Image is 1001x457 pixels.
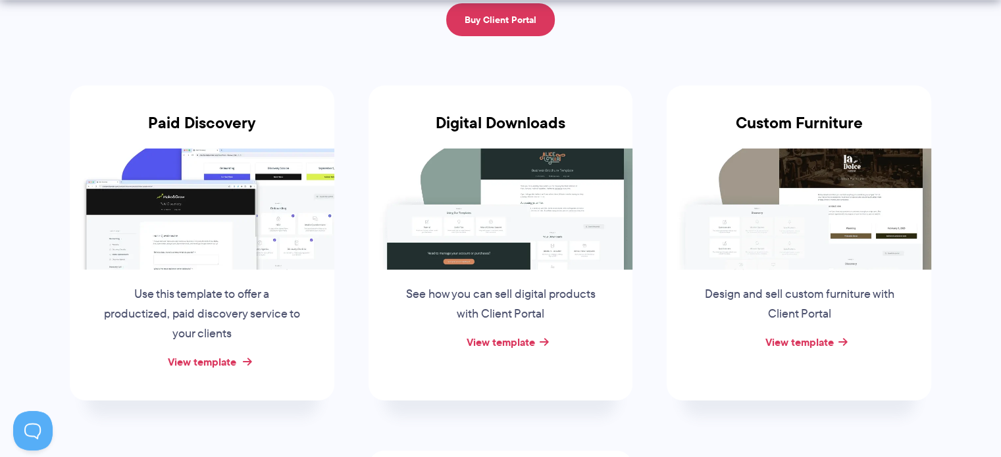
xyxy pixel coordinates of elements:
p: Use this template to offer a productized, paid discovery service to your clients [102,285,302,344]
h3: Digital Downloads [369,114,633,148]
h3: Custom Furniture [667,114,931,148]
a: View template [765,334,833,350]
iframe: Toggle Customer Support [13,411,53,450]
a: Buy Client Portal [446,3,555,36]
p: See how you can sell digital products with Client Portal [400,285,600,324]
a: View template [466,334,534,350]
h3: Paid Discovery [70,114,334,148]
a: View template [168,354,236,370]
p: Design and sell custom furniture with Client Portal [699,285,899,324]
